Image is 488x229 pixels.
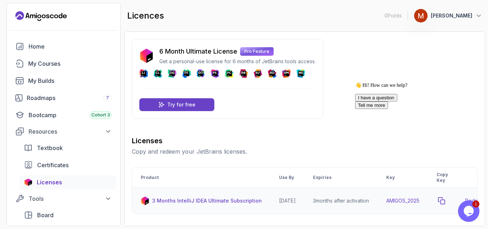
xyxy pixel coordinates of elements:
img: jetbrains icon [139,49,154,63]
td: [DATE] [270,188,304,214]
div: Resources [29,127,112,136]
button: I have a question [3,15,45,22]
img: jetbrains icon [24,179,33,186]
iframe: chat widget [458,200,481,222]
span: Textbook [37,144,63,152]
span: Licenses [37,178,62,186]
a: roadmaps [11,91,116,105]
p: [PERSON_NAME] [431,12,472,19]
span: Certificates [37,161,69,169]
span: 7 [106,95,109,101]
a: builds [11,74,116,88]
p: Get a personal-use license for 6 months of JetBrains tools access. [159,58,316,65]
a: bootcamp [11,108,116,122]
button: Tools [11,192,116,205]
button: Resources [11,125,116,138]
span: 👋 Hi! How can we help? [3,3,55,9]
div: Tools [29,194,112,203]
p: Try for free [167,101,195,108]
img: user profile image [414,9,428,23]
a: Landing page [15,10,67,22]
img: jetbrains icon [141,196,149,205]
h3: Licenses [132,136,478,146]
p: Copy and redeem your JetBrains licenses. [132,147,478,156]
p: 3 Months IntelliJ IDEA Ultimate Subscription [152,197,262,204]
a: board [20,208,116,222]
button: copy-button [437,196,447,206]
span: Cohort 3 [91,112,110,118]
span: Board [37,211,54,219]
a: Try for free [139,98,214,111]
div: Bootcamp [29,111,112,119]
th: Expiries [304,168,378,188]
p: 0 Points [384,12,402,19]
div: Roadmaps [27,94,112,102]
div: 👋 Hi! How can we help?I have a questionTell me more [3,3,131,30]
a: textbook [20,141,116,155]
h2: licences [127,10,164,21]
a: courses [11,56,116,71]
div: My Builds [28,76,112,85]
p: 6 Month Ultimate License [159,46,237,56]
div: Home [29,42,112,51]
a: certificates [20,158,116,172]
p: Pro Feature [240,47,274,56]
button: user profile image[PERSON_NAME] [414,9,482,23]
button: Tell me more [3,22,36,30]
a: licenses [20,175,116,189]
td: AMIGOS_2025 [378,188,428,214]
a: Redeem [465,197,485,204]
th: Use By [270,168,304,188]
td: 3 months after activation [304,188,378,214]
iframe: chat widget [352,79,481,197]
th: Product [132,168,270,188]
a: home [11,39,116,54]
div: My Courses [28,59,112,68]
